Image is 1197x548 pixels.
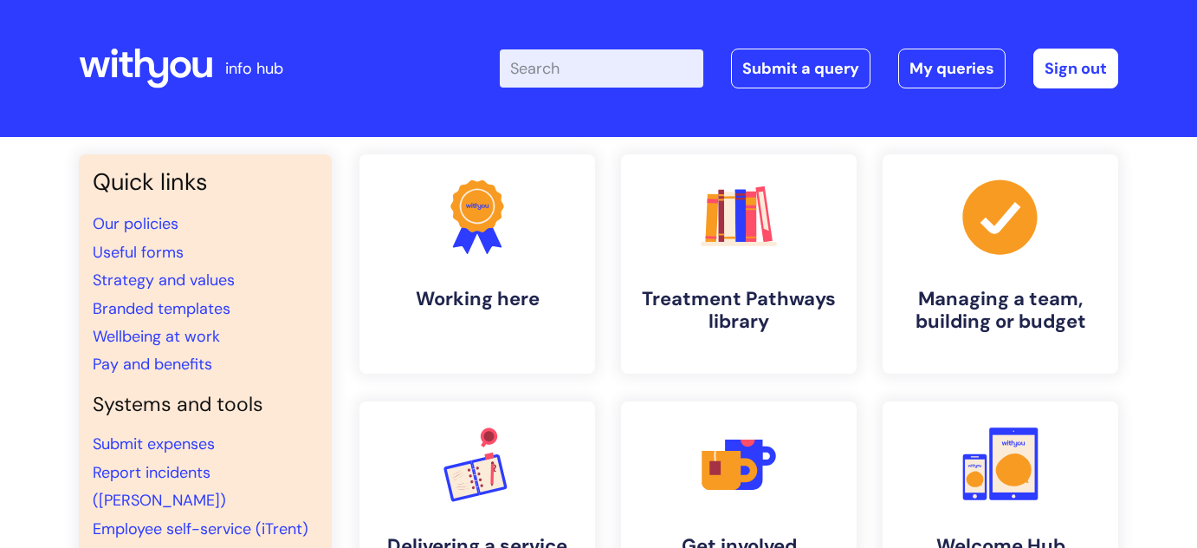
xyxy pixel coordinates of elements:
h3: Quick links [93,168,318,196]
h4: Working here [373,288,581,310]
p: info hub [225,55,283,82]
h4: Systems and tools [93,393,318,417]
input: Search [500,49,703,88]
div: | - [500,49,1118,88]
a: Strategy and values [93,270,235,290]
h4: Managing a team, building or budget [896,288,1104,334]
a: Managing a team, building or budget [883,154,1118,374]
a: Pay and benefits [93,354,212,375]
a: My queries [898,49,1006,88]
a: Employee self-service (iTrent) [93,519,308,539]
a: Sign out [1033,49,1118,88]
h4: Treatment Pathways library [635,288,843,334]
a: Branded templates [93,298,230,319]
a: Wellbeing at work [93,326,220,347]
a: Submit expenses [93,434,215,454]
a: Report incidents ([PERSON_NAME]) [93,462,226,511]
a: Useful forms [93,242,184,263]
a: Working here [359,154,595,374]
a: Our policies [93,213,178,234]
a: Submit a query [731,49,870,88]
a: Treatment Pathways library [621,154,857,374]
